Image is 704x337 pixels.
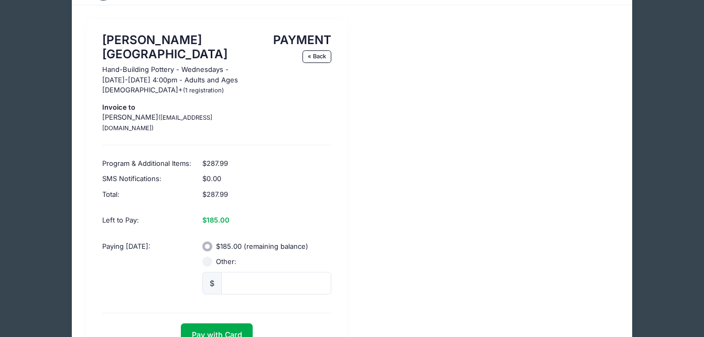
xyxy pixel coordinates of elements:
div: SMS Notifications: [98,171,197,187]
b: [PERSON_NAME][GEOGRAPHIC_DATA] [102,33,228,61]
div: Left to Pay: [98,207,197,234]
div: $0.00 [197,171,337,187]
label: Other: [216,257,236,267]
div: Total: [98,187,197,208]
div: $ [202,272,222,294]
p: [PERSON_NAME] [102,102,252,133]
div: $287.99 [197,151,337,172]
div: Program & Additional Items: [98,151,197,172]
strong: Invoice to [102,103,135,111]
strong: $185.00 [202,216,230,224]
div: $287.99 [197,187,337,208]
p: Hand-Building Pottery - Wednesdays - [DATE]-[DATE] 4:00pm - Adults and Ages [DEMOGRAPHIC_DATA]+ [102,65,252,96]
label: $185.00 (remaining balance) [216,241,308,252]
a: « Back [302,50,332,63]
div: Paying [DATE]: [98,234,197,302]
small: ([EMAIL_ADDRESS][DOMAIN_NAME]) [102,114,212,132]
h1: PAYMENT [262,33,332,47]
small: (1 registration) [183,87,224,94]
